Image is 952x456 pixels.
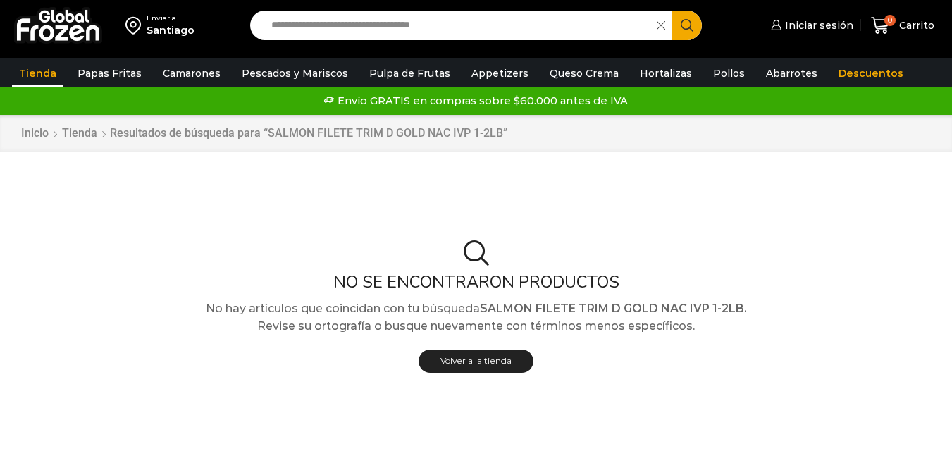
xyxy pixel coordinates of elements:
[672,11,702,40] button: Search button
[480,302,747,315] strong: SALMON FILETE TRIM D GOLD NAC IVP 1-2LB.
[61,125,98,142] a: Tienda
[70,60,149,87] a: Papas Fritas
[125,13,147,37] img: address-field-icon.svg
[633,60,699,87] a: Hortalizas
[156,60,228,87] a: Camarones
[235,60,355,87] a: Pescados y Mariscos
[110,126,507,140] h1: Resultados de búsqueda para “SALMON FILETE TRIM D GOLD NAC IVP 1-2LB”
[12,60,63,87] a: Tienda
[767,11,853,39] a: Iniciar sesión
[832,60,910,87] a: Descuentos
[147,23,194,37] div: Santiago
[362,60,457,87] a: Pulpa de Frutas
[440,355,512,366] span: Volver a la tienda
[781,18,853,32] span: Iniciar sesión
[884,15,896,26] span: 0
[20,125,49,142] a: Inicio
[543,60,626,87] a: Queso Crema
[867,9,938,42] a: 0 Carrito
[896,18,934,32] span: Carrito
[706,60,752,87] a: Pollos
[464,60,536,87] a: Appetizers
[419,350,533,373] a: Volver a la tienda
[759,60,824,87] a: Abarrotes
[20,125,507,142] nav: Breadcrumb
[147,13,194,23] div: Enviar a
